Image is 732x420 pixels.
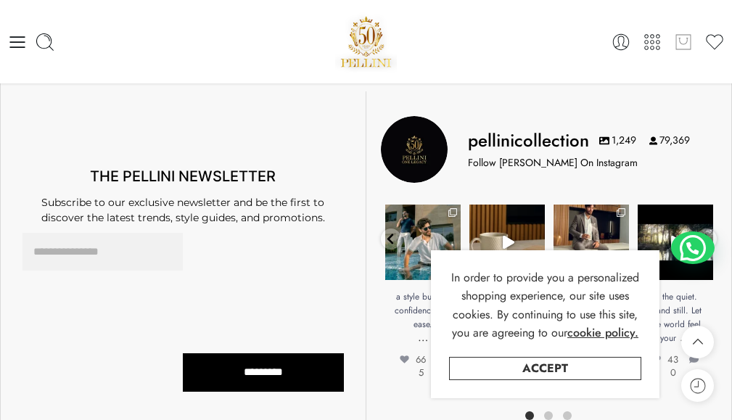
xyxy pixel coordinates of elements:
[704,32,725,52] a: Wishlist
[183,233,302,337] iframe: reCAPTCHA
[502,236,515,249] svg: Play
[599,133,636,148] span: 1,249
[468,128,589,153] h3: pellinicollection
[451,269,639,342] span: In order to provide you a personalized shopping experience, our site uses cookies. By continuing ...
[651,353,678,366] span: 43
[41,196,325,224] span: Subscribe to our exclusive newsletter and be the first to discover the latest trends, style guide...
[335,11,398,73] a: Pellini -
[448,208,457,217] svg: Clone
[567,324,638,342] a: cookie policy.
[611,32,631,52] a: Login / Register
[400,353,426,366] span: 66
[649,290,702,345] span: In the quiet. Stand still. Let the world feel your
[670,353,702,379] span: 0
[673,32,694,52] a: Cart
[649,133,690,148] span: 79,369
[381,116,717,183] a: Pellini Collection pellinicollection 1,249 79,369 Follow [PERSON_NAME] On Instagram
[418,329,428,345] a: …
[468,155,638,170] p: Follow [PERSON_NAME] On Instagram
[335,11,398,73] img: Pellini
[680,329,690,345] a: …
[670,236,683,249] svg: Play
[469,205,545,280] a: Play
[449,357,641,380] a: Accept
[22,233,183,271] input: Email Address *
[638,205,713,280] a: Play
[90,168,276,185] span: THE PELLINI NEWSLETTER
[419,353,450,379] span: 5
[617,208,625,217] svg: Clone
[395,290,452,331] span: a style built on confidence and ease.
